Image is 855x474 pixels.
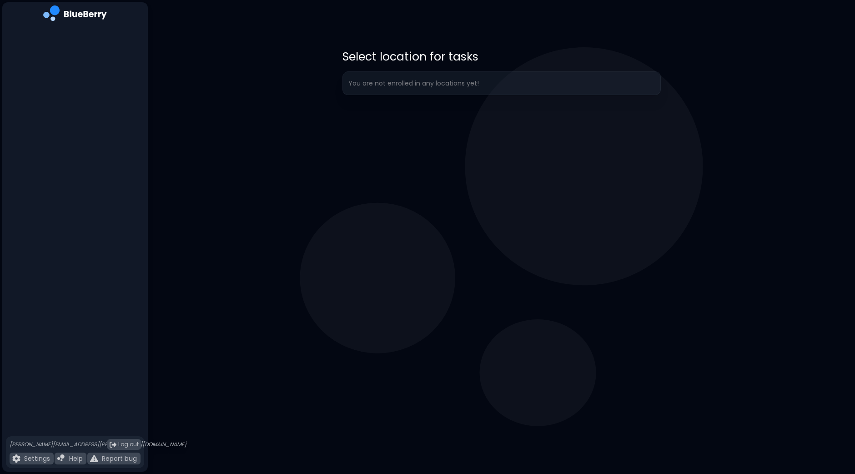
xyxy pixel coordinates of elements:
img: file icon [90,454,98,463]
p: Select location for tasks [342,49,661,64]
img: company logo [43,5,107,24]
p: You are not enrolled in any locations yet! [348,79,479,87]
p: [PERSON_NAME][EMAIL_ADDRESS][PERSON_NAME][DOMAIN_NAME] [10,441,186,448]
p: Report bug [102,454,137,463]
p: Help [69,454,83,463]
img: file icon [12,454,20,463]
img: logout [110,441,116,448]
img: file icon [57,454,65,463]
p: Settings [24,454,50,463]
span: Log out [118,441,139,448]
